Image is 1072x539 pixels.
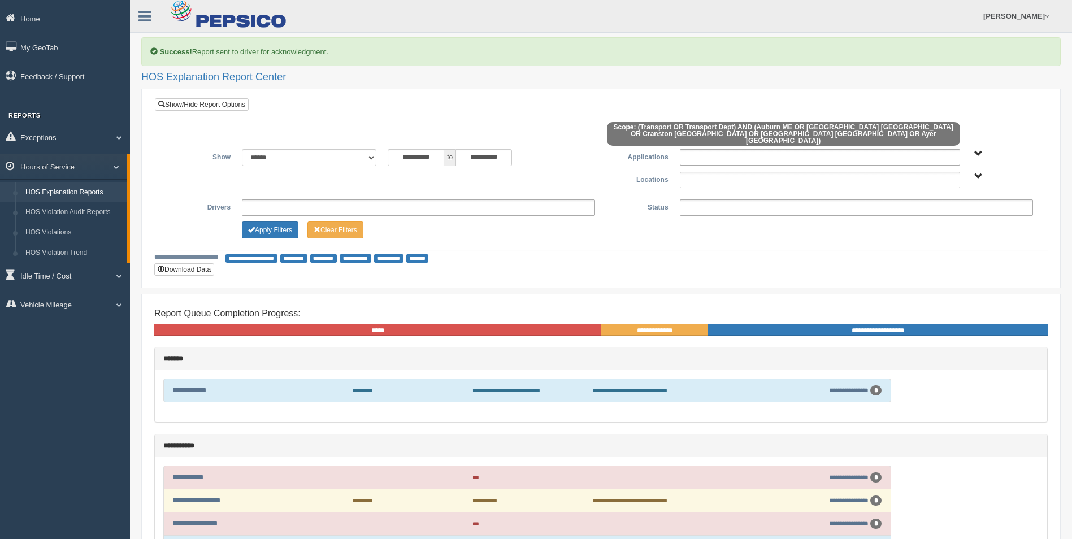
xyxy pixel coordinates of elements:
[601,149,674,163] label: Applications
[141,37,1061,66] div: Report sent to driver for acknowledgment.
[141,72,1061,83] h2: HOS Explanation Report Center
[601,172,674,185] label: Locations
[307,221,363,238] button: Change Filter Options
[601,199,674,213] label: Status
[20,243,127,263] a: HOS Violation Trend
[154,263,214,276] button: Download Data
[242,221,298,238] button: Change Filter Options
[163,199,236,213] label: Drivers
[20,223,127,243] a: HOS Violations
[155,98,249,111] a: Show/Hide Report Options
[20,182,127,203] a: HOS Explanation Reports
[154,308,1048,319] h4: Report Queue Completion Progress:
[607,122,960,146] span: Scope: (Transport OR Transport Dept) AND (Auburn ME OR [GEOGRAPHIC_DATA] [GEOGRAPHIC_DATA] OR Cra...
[160,47,192,56] b: Success!
[444,149,455,166] span: to
[163,149,236,163] label: Show
[20,202,127,223] a: HOS Violation Audit Reports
